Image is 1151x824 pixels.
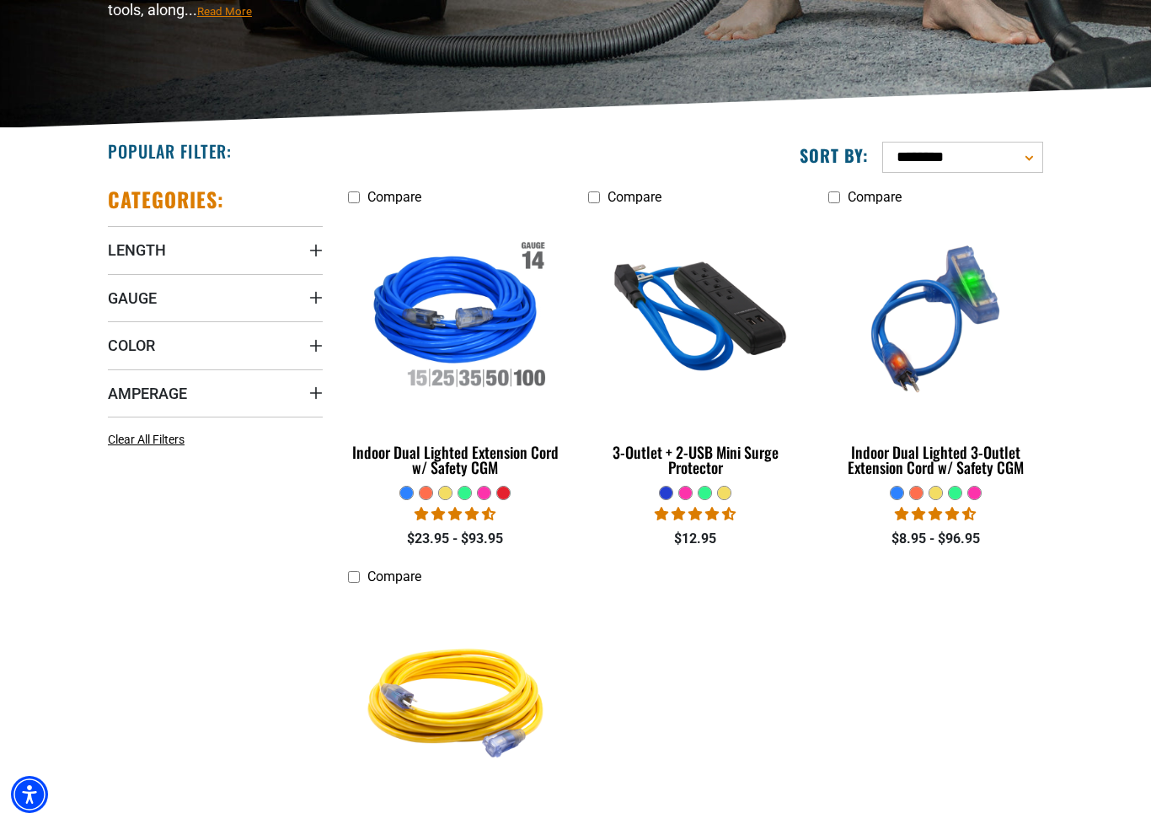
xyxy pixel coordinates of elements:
[655,506,736,522] span: 4.36 stars
[848,189,902,205] span: Compare
[108,384,187,403] span: Amperage
[367,189,421,205] span: Compare
[367,568,421,584] span: Compare
[588,529,803,549] div: $12.95
[108,186,224,213] h2: Categories:
[895,506,976,522] span: 4.33 stars
[589,222,801,416] img: blue
[108,240,166,260] span: Length
[828,213,1043,485] a: blue Indoor Dual Lighted 3-Outlet Extension Cord w/ Safety CGM
[348,529,563,549] div: $23.95 - $93.95
[588,213,803,485] a: blue 3-Outlet + 2-USB Mini Surge Protector
[11,776,48,813] div: Accessibility Menu
[800,144,869,166] label: Sort by:
[108,433,185,446] span: Clear All Filters
[828,529,1043,549] div: $8.95 - $96.95
[829,222,1041,416] img: blue
[108,336,155,355] span: Color
[108,369,323,417] summary: Amperage
[108,226,323,273] summary: Length
[108,431,191,449] a: Clear All Filters
[108,321,323,369] summary: Color
[828,444,1043,475] div: Indoor Dual Lighted 3-Outlet Extension Cord w/ Safety CGM
[108,288,157,308] span: Gauge
[350,601,562,795] img: Yellow
[108,140,232,162] h2: Popular Filter:
[348,213,563,485] a: Indoor Dual Lighted Extension Cord w/ Safety CGM Indoor Dual Lighted Extension Cord w/ Safety CGM
[415,506,495,522] span: 4.40 stars
[588,444,803,475] div: 3-Outlet + 2-USB Mini Surge Protector
[197,5,252,18] span: Read More
[350,222,562,416] img: Indoor Dual Lighted Extension Cord w/ Safety CGM
[608,189,661,205] span: Compare
[348,444,563,475] div: Indoor Dual Lighted Extension Cord w/ Safety CGM
[108,274,323,321] summary: Gauge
